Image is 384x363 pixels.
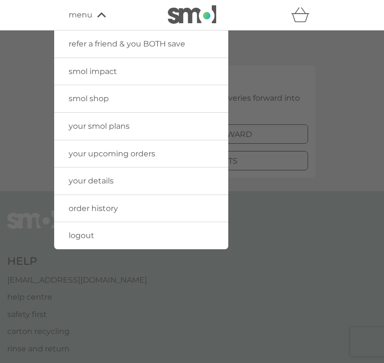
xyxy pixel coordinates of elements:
[54,30,228,58] a: refer a friend & you BOTH save
[69,67,117,76] span: smol impact
[69,94,109,103] span: smol shop
[69,231,94,240] span: logout
[69,9,92,21] span: menu
[291,5,315,25] div: basket
[69,121,130,131] span: your smol plans
[54,140,228,167] a: your upcoming orders
[54,85,228,112] a: smol shop
[54,167,228,195] a: your details
[69,204,118,213] span: order history
[168,5,216,24] img: smol
[69,149,155,158] span: your upcoming orders
[54,113,228,140] a: your smol plans
[54,195,228,222] a: order history
[54,222,228,249] a: logout
[69,39,185,48] span: refer a friend & you BOTH save
[69,176,114,185] span: your details
[54,58,228,85] a: smol impact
